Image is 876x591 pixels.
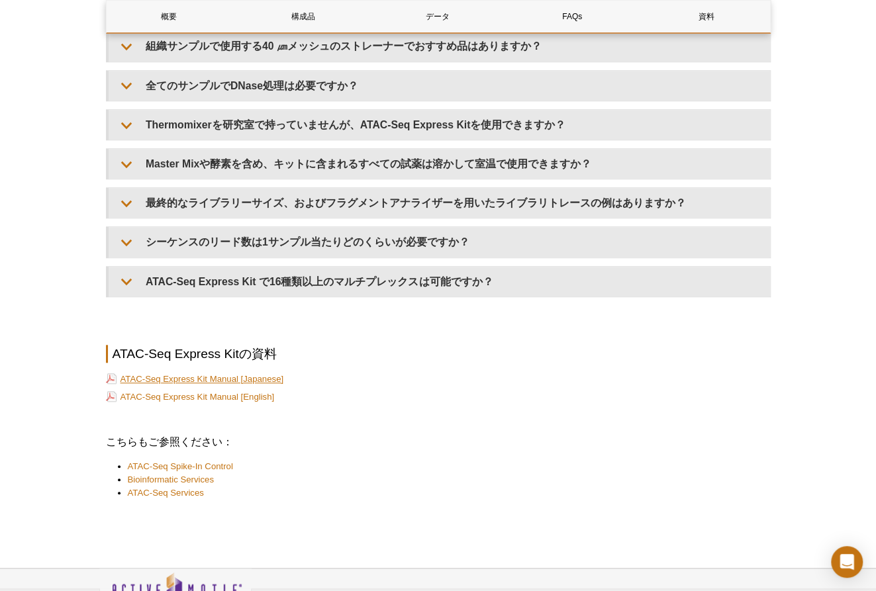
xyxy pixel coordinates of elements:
h3: こちらもご参照ください： [106,434,771,450]
a: ATAC-Seq Express Kit Manual [English] [106,390,275,403]
summary: 全てのサンプルでDNase処理は必要ですか？ [109,71,770,101]
div: Open Intercom Messenger [831,546,863,578]
a: ATAC-Seq Spike-In Control [128,460,233,473]
summary: 最終的なライブラリーサイズ、およびフラグメントアナライザーを用いたライブラリトレースの例はありますか？ [109,188,770,218]
summary: シーケンスのリード数は1サンプル当たりどのくらいが必要ですか？ [109,227,770,257]
a: 構成品 [241,1,365,32]
h2: ATAC-Seq Express Kitの資料 [106,345,771,363]
summary: Master Mixや酵素を含め、キットに含まれるすべての試薬は溶かして室温で使用できますか？ [109,149,770,179]
a: 資料 [644,1,769,32]
a: Bioinformatic Services [128,473,214,486]
a: データ [375,1,500,32]
summary: 組織サンプルで使用する40 ㎛メッシュのストレーナーでおすすめ品はありますか？ [109,31,770,61]
a: FAQs [510,1,634,32]
summary: ATAC-Seq Express Kit で16種類以上のマルチプレックスは可能ですか？ [109,267,770,296]
a: ATAC-Seq Express Kit Manual [Japanese] [106,373,284,385]
a: ATAC-Seq Services [128,486,204,500]
a: 概要 [107,1,231,32]
summary: Thermomixerを研究室で持っていませんが、ATAC-Seq Express Kitを使用できますか？ [109,110,770,140]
